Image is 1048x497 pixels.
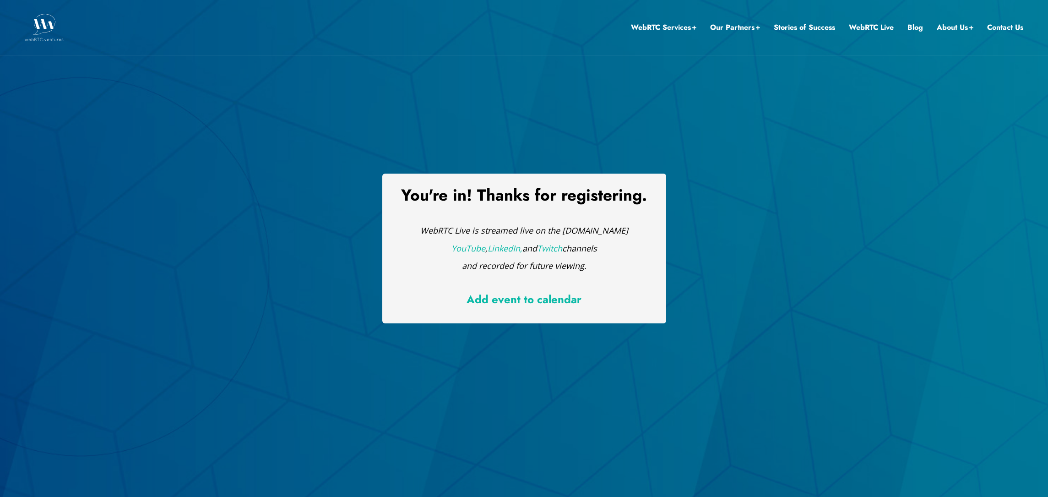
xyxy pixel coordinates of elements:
[420,225,628,236] em: WebRTC Live is streamed live on the [DOMAIN_NAME]
[937,22,973,33] a: About Us
[710,22,760,33] a: Our Partners
[451,243,597,254] em: , and channels
[396,187,652,203] h1: You're in! Thanks for registering.
[631,22,696,33] a: WebRTC Services
[907,22,923,33] a: Blog
[462,260,586,271] em: and recorded for future viewing.
[774,22,835,33] a: Stories of Success
[987,22,1023,33] a: Contact Us
[488,243,522,254] a: LinkedIn,
[537,243,562,254] a: Twitch
[25,14,64,41] img: WebRTC.ventures
[451,243,485,254] a: YouTube
[467,291,581,307] a: Add event to calendar
[849,22,894,33] a: WebRTC Live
